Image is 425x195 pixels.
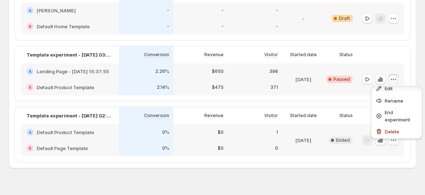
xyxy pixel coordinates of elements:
[155,69,169,74] p: 2.26%
[37,129,94,136] h2: Default Product Template
[204,113,224,119] p: Revenue
[144,52,169,58] p: Conversion
[37,145,88,152] h2: Default Page Template
[162,129,169,135] p: 0%
[336,137,350,143] span: Ended
[339,113,353,119] p: Status
[26,51,113,58] p: Template experiment - [DATE] 03:55:14
[29,146,32,150] h2: B
[264,52,278,58] p: Visitor
[295,137,311,144] p: [DATE]
[37,23,90,30] h2: Default Home Template
[29,85,32,90] h2: B
[29,69,32,74] h2: A
[275,145,278,151] p: 0
[339,52,353,58] p: Status
[302,15,305,22] p: -
[26,112,113,119] p: Template experiment - [DATE] 02:31:55
[204,52,224,58] p: Revenue
[385,109,410,123] span: End experiment
[37,68,109,75] h2: Landing Page - [DATE] 15:37:55
[37,84,94,91] h2: Default Product Template
[385,98,403,104] span: Rename
[221,24,224,29] p: -
[373,82,420,94] button: Edit
[167,8,169,13] p: -
[162,145,169,151] p: 0%
[373,125,420,137] button: Delete
[264,113,278,119] p: Visitor
[385,86,393,91] span: Edit
[212,69,224,74] p: $650
[276,24,278,29] p: -
[157,84,169,90] p: 2.14%
[144,113,169,119] p: Conversion
[29,24,32,29] h2: B
[270,84,278,90] p: 371
[385,129,399,134] span: Delete
[334,76,350,82] span: Paused
[290,52,317,58] p: Started date
[218,145,224,151] p: $0
[218,129,224,135] p: $0
[373,107,420,125] button: End experiment
[290,113,317,119] p: Started date
[167,24,169,29] p: -
[221,8,224,13] p: -
[212,84,224,90] p: $475
[269,69,278,74] p: 398
[29,8,32,13] h2: A
[339,16,350,21] span: Draft
[295,76,311,83] p: [DATE]
[373,95,420,106] button: Rename
[276,129,278,135] p: 1
[276,8,278,13] p: -
[37,7,76,14] h2: [PERSON_NAME]
[29,130,32,134] h2: A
